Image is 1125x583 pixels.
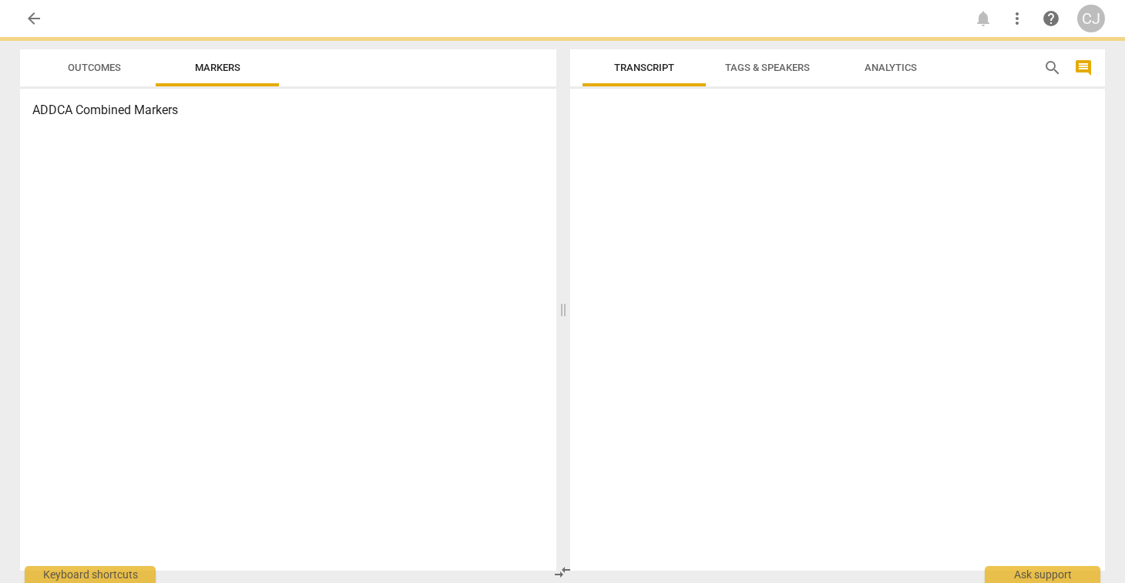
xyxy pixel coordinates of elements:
[1071,56,1096,80] button: Show/Hide comments
[865,62,917,73] span: Analytics
[25,566,156,583] div: Keyboard shortcuts
[1037,5,1065,32] a: Help
[614,62,674,73] span: Transcript
[25,9,43,28] span: arrow_back
[1042,9,1060,28] span: help
[1040,56,1065,80] button: Search
[195,62,240,73] span: Markers
[985,566,1100,583] div: Ask support
[32,101,544,120] h3: ADDCA Combined Markers
[1077,5,1105,32] button: CJ
[68,62,121,73] span: Outcomes
[725,62,810,73] span: Tags & Speakers
[1008,9,1026,28] span: more_vert
[1074,59,1093,77] span: comment
[553,563,572,581] span: compare_arrows
[1043,59,1062,77] span: search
